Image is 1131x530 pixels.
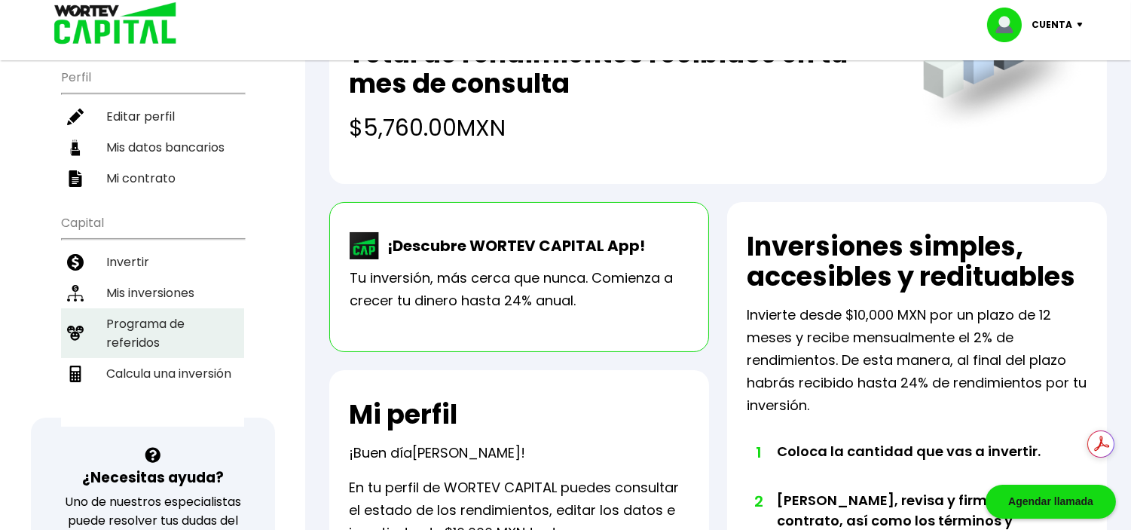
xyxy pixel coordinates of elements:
span: [PERSON_NAME] [412,443,521,462]
p: ¡Descubre WORTEV CAPITAL App! [380,234,645,257]
img: calculadora-icon.17d418c4.svg [67,366,84,382]
div: Agendar llamada [986,485,1116,519]
img: datos-icon.10cf9172.svg [67,139,84,156]
img: contrato-icon.f2db500c.svg [67,170,84,187]
span: 1 [754,441,762,464]
img: inversiones-icon.6695dc30.svg [67,285,84,302]
a: Mi contrato [61,163,244,194]
a: Programa de referidos [61,308,244,358]
img: icon-down [1073,23,1093,27]
img: wortev-capital-app-icon [350,232,380,259]
img: recomiendanos-icon.9b8e9327.svg [67,325,84,342]
p: ¡Buen día ! [349,442,525,464]
ul: Capital [61,206,244,427]
img: invertir-icon.b3b967d7.svg [67,254,84,271]
a: Editar perfil [61,101,244,132]
p: Tu inversión, más cerca que nunca. Comienza a crecer tu dinero hasta 24% anual. [350,267,689,312]
a: Calcula una inversión [61,358,244,389]
h2: Inversiones simples, accesibles y redituables [747,231,1087,292]
span: 2 [754,490,762,513]
ul: Perfil [61,60,244,194]
p: Cuenta [1032,14,1073,36]
a: Mis inversiones [61,277,244,308]
h2: Total de rendimientos recibidos en tu mes de consulta [349,38,892,99]
a: Invertir [61,247,244,277]
li: Coloca la cantidad que vas a invertir. [777,441,1053,490]
h4: $5,760.00 MXN [349,111,892,145]
p: Invierte desde $10,000 MXN por un plazo de 12 meses y recibe mensualmente el 2% de rendimientos. ... [747,304,1087,417]
img: profile-image [987,8,1032,42]
a: Mis datos bancarios [61,132,244,163]
h3: ¿Necesitas ayuda? [82,467,224,489]
img: editar-icon.952d3147.svg [67,109,84,125]
h2: Mi perfil [349,400,457,430]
